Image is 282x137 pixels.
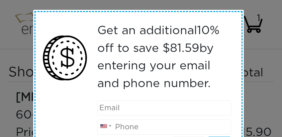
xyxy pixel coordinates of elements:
[97,120,231,135] input: Phone
[97,22,231,92] p: Get an additional % off to save $ by entering your email and phone number.
[170,43,199,54] span: 81.59
[97,100,231,116] input: Email
[39,32,91,84] img: money2.png
[197,25,210,37] span: 10
[98,118,113,135] div: United States: +1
